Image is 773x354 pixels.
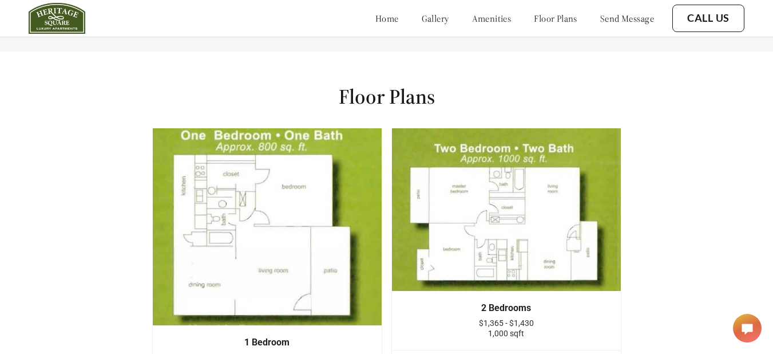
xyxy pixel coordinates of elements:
[339,84,435,109] h1: Floor Plans
[422,13,449,24] a: gallery
[479,318,534,328] span: $1,365 - $1,430
[488,329,524,338] span: 1,000 sqft
[409,303,604,313] div: 2 Bedrooms
[29,3,85,34] img: heritage_square_logo.jpg
[687,12,730,25] a: Call Us
[472,13,512,24] a: amenities
[672,5,744,32] button: Call Us
[391,128,621,292] img: example
[534,13,577,24] a: floor plans
[375,13,399,24] a: home
[600,13,654,24] a: send message
[152,128,382,326] img: example
[170,337,364,348] div: 1 Bedroom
